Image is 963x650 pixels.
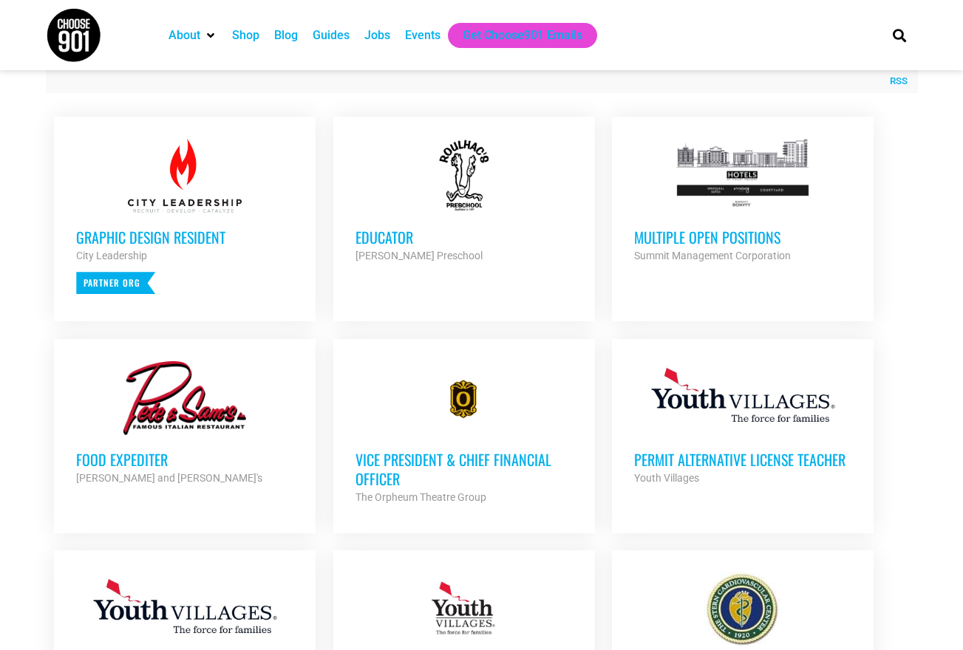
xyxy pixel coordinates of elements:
[333,339,595,528] a: Vice President & Chief Financial Officer The Orpheum Theatre Group
[76,227,293,247] h3: Graphic Design Resident
[887,23,911,47] div: Search
[355,491,486,503] strong: The Orpheum Theatre Group
[612,339,874,509] a: Permit Alternative License Teacher Youth Villages
[405,27,440,44] a: Events
[355,450,573,488] h3: Vice President & Chief Financial Officer
[161,23,225,48] div: About
[882,74,908,89] a: RSS
[54,117,316,316] a: Graphic Design Resident City Leadership Partner Org
[232,27,259,44] a: Shop
[76,450,293,469] h3: Food Expediter
[364,27,390,44] a: Jobs
[355,227,573,247] h3: Educator
[76,472,262,484] strong: [PERSON_NAME] and [PERSON_NAME]'s
[634,472,699,484] strong: Youth Villages
[612,117,874,287] a: Multiple Open Positions Summit Management Corporation
[333,117,595,287] a: Educator [PERSON_NAME] Preschool
[274,27,298,44] a: Blog
[634,450,851,469] h3: Permit Alternative License Teacher
[169,27,200,44] a: About
[634,227,851,247] h3: Multiple Open Positions
[463,27,582,44] a: Get Choose901 Emails
[54,339,316,509] a: Food Expediter [PERSON_NAME] and [PERSON_NAME]'s
[76,250,147,261] strong: City Leadership
[161,23,868,48] nav: Main nav
[355,250,483,261] strong: [PERSON_NAME] Preschool
[634,250,791,261] strong: Summit Management Corporation
[313,27,350,44] a: Guides
[76,272,155,294] p: Partner Org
